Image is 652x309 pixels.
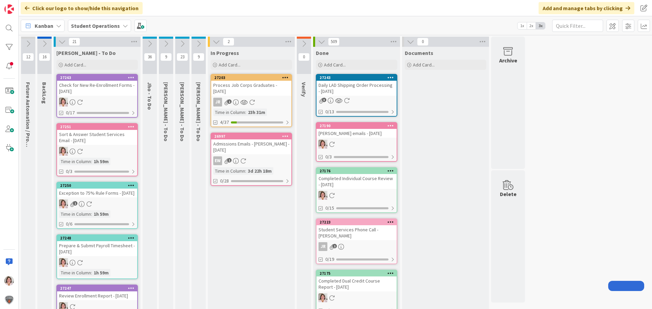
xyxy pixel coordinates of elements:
span: 1 [227,158,232,162]
div: 27248Prepare & Submit Payroll Timesheet - [DATE] [57,235,137,256]
div: 3d 22h 18m [246,167,273,175]
span: Documents [405,50,433,56]
a: 27176Completed Individual Course Review - [DATE]EW0/15 [316,167,397,213]
div: Admissions Emails - [PERSON_NAME] - [DATE] [211,139,291,154]
img: EW [319,140,327,149]
span: 0/28 [220,177,229,185]
img: EW [319,293,327,302]
span: 16 [39,53,50,61]
div: 26997 [211,133,291,139]
div: 27203 [211,75,291,81]
span: Add Card... [413,62,435,68]
a: 27223Student Services Phone Call - [PERSON_NAME]JR0/19 [316,218,397,264]
div: 27223 [320,220,397,225]
div: 27190 [316,123,397,129]
span: 0/13 [325,108,334,115]
span: : [245,167,246,175]
span: 4/37 [220,119,229,126]
img: EW [59,98,68,107]
span: 0/17 [66,109,75,116]
div: 27175 [320,271,397,276]
a: 27190[PERSON_NAME] emails - [DATE]EW0/3 [316,122,397,162]
div: Archive [499,56,517,64]
div: EW [57,258,137,267]
a: 27243Daily LAD Shipping Order Processing - [DATE]0/13 [316,74,397,117]
span: Verify [301,82,307,97]
div: 27251 [57,124,137,130]
img: EW [59,258,68,267]
div: Prepare & Submit Payroll Timesheet - [DATE] [57,241,137,256]
div: 1h 59m [92,210,110,218]
a: 27250Exception to 75% Rule Forms - [DATE]EWTime in Column:1h 59m0/6 [56,182,138,229]
div: Time in Column [59,210,91,218]
div: 27263Check for New Re-Enrollment Forms - [DATE] [57,75,137,96]
span: 0/3 [325,153,332,160]
span: Add Card... [65,62,86,68]
img: EW [59,147,68,156]
a: 27248Prepare & Submit Payroll Timesheet - [DATE]EWTime in Column:1h 59m [56,234,138,279]
div: 27176Completed Individual Course Review - [DATE] [316,168,397,189]
a: 27203Process Job Corps Graduates - [DATE]JRTime in Column:23h 31m4/37 [211,74,292,127]
span: 509 [328,38,340,46]
span: Kanban [35,22,53,30]
span: BackLog [41,82,48,104]
span: Emilie - To Do [56,50,116,56]
span: 3 [322,98,326,102]
span: Future Automation / Process Building [25,82,32,174]
img: avatar [4,295,14,305]
span: 9 [193,53,204,61]
div: 1h 59m [92,269,110,276]
input: Quick Filter... [552,20,603,32]
div: Process Job Corps Graduates - [DATE] [211,81,291,96]
div: EW [57,98,137,107]
div: Exception to 75% Rule Forms - [DATE] [57,189,137,197]
div: 27175 [316,270,397,276]
div: 27247 [60,286,137,291]
span: 9 [160,53,172,61]
a: 26997Admissions Emails - [PERSON_NAME] - [DATE]EWTime in Column:3d 22h 18m0/28 [211,133,292,186]
span: 2x [527,22,536,29]
div: 27190 [320,123,397,128]
div: 27250 [60,183,137,188]
div: 27250Exception to 75% Rule Forms - [DATE] [57,182,137,197]
span: Jho - To Do [146,82,153,110]
span: : [245,109,246,116]
div: Add and manage tabs by clicking [539,2,634,14]
div: 27175Completed Dual Credit Course Report - [DATE] [316,270,397,291]
span: 12 [22,53,34,61]
div: Time in Column [213,167,245,175]
span: : [91,269,92,276]
div: 27223Student Services Phone Call - [PERSON_NAME] [316,219,397,240]
span: 0 [417,38,429,46]
span: Add Card... [219,62,240,68]
div: 27176 [316,168,397,174]
div: Time in Column [59,158,91,165]
b: Student Operations [71,22,120,29]
div: 27250 [57,182,137,189]
div: 27176 [320,169,397,173]
span: 1 [332,244,337,248]
div: EW [57,199,137,208]
div: Click our logo to show/hide this navigation [21,2,143,14]
img: Visit kanbanzone.com [4,4,14,14]
div: 27190[PERSON_NAME] emails - [DATE] [316,123,397,138]
span: 1 [73,201,77,206]
div: 26997 [214,134,291,139]
span: 23 [177,53,188,61]
div: Completed Dual Credit Course Report - [DATE] [316,276,397,291]
div: Daily LAD Shipping Order Processing - [DATE] [316,81,397,96]
div: EW [211,156,291,165]
div: 1h 59m [92,158,110,165]
div: Time in Column [213,109,245,116]
div: 27251Sort & Answer Student Services Email - [DATE] [57,124,137,145]
span: Add Card... [324,62,346,68]
div: 27263 [60,75,137,80]
div: JR [211,98,291,107]
img: EW [59,199,68,208]
span: Eric - To Do [179,82,186,141]
div: 27251 [60,124,137,129]
div: Completed Individual Course Review - [DATE] [316,174,397,189]
div: 27247 [57,285,137,291]
div: Check for New Re-Enrollment Forms - [DATE] [57,81,137,96]
div: 27243 [316,75,397,81]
